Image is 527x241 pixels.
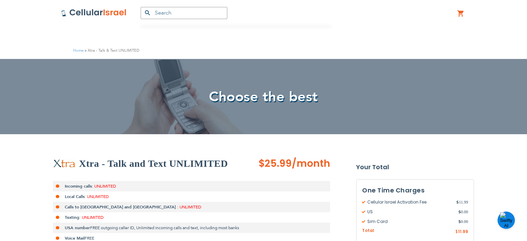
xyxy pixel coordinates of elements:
[141,7,227,19] input: Search
[458,218,468,225] span: 0.00
[85,235,94,241] span: FREE
[456,199,459,205] span: $
[179,204,201,210] span: UNLIMITED
[458,209,468,215] span: 0.00
[65,204,178,210] strong: Calls to [GEOGRAPHIC_DATA] and [GEOGRAPHIC_DATA] :
[65,215,81,220] strong: Texting:
[65,194,86,199] strong: Local Calls:
[458,209,461,215] span: $
[87,194,109,199] span: UNLIMITED
[455,229,458,235] span: $
[362,218,458,225] span: Sim Card
[258,157,292,170] span: $25.99
[90,225,239,231] span: FREE outgoing caller ID, Unlimited incoming calls and text, including most banks
[362,209,458,215] span: US
[61,9,127,17] img: Cellular Israel Logo
[65,225,90,231] strong: USA number
[65,183,93,189] strong: Incoming calls:
[362,199,456,205] span: Cellular Israel Activation Fee
[53,159,76,168] img: Xtra - Talk & Text UNLIMITED
[356,162,474,172] strong: Your Total
[292,157,330,171] span: /month
[73,48,84,53] a: Home
[82,215,104,220] span: UNLIMITED
[209,87,318,106] span: Choose the best
[362,227,374,234] span: Total
[84,47,139,54] li: Xtra - Talk & Text UNLIMITED
[94,183,116,189] span: UNLIMITED
[456,199,468,205] span: 11.99
[458,218,461,225] span: $
[79,157,228,171] h2: Xtra - Talk and Text UNLIMITED
[65,235,85,241] strong: Voice Mail
[362,185,468,196] h3: One Time Charges
[458,229,468,234] span: 11.99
